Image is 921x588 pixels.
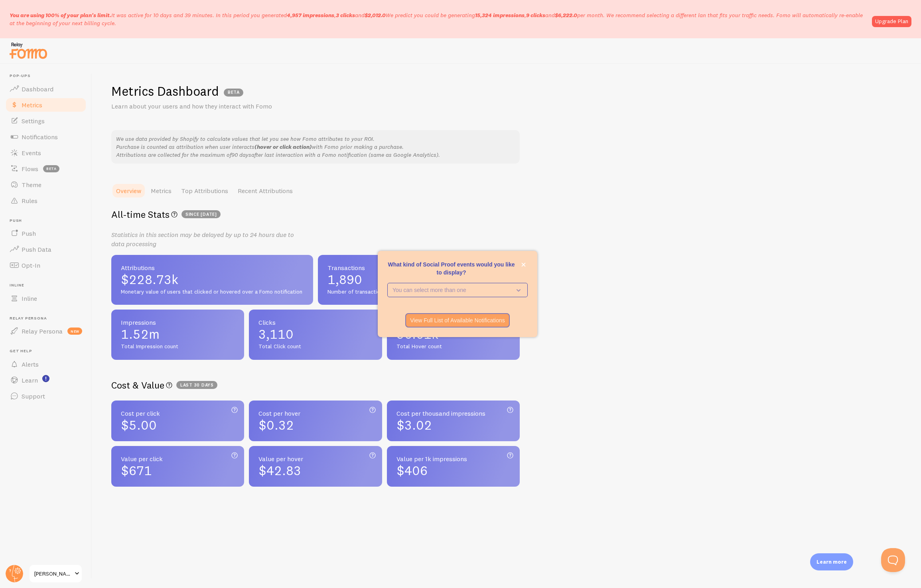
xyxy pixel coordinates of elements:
[5,113,87,129] a: Settings
[5,323,87,339] a: Relay Persona new
[121,343,235,350] span: Total Impression count
[396,410,510,416] span: Cost per thousand impressions
[396,456,510,462] span: Value per 1k impressions
[121,463,152,478] span: $671
[881,548,905,572] iframe: Help Scout Beacon - Open
[258,417,294,433] span: $0.32
[405,313,510,328] button: View Full List of Available Notifications
[5,145,87,161] a: Events
[231,151,251,158] em: 90 days
[258,328,372,341] span: 3,110
[396,417,432,433] span: $3.02
[121,319,235,326] span: Impressions
[5,81,87,97] a: Dashboard
[5,356,87,372] a: Alerts
[111,208,520,221] h2: All-time Stats
[22,197,37,205] span: Rules
[10,283,87,288] span: Inline
[258,463,301,478] span: $42.83
[22,165,38,173] span: Flows
[258,410,372,416] span: Cost per hover
[43,165,59,172] span: beta
[22,149,41,157] span: Events
[519,260,528,269] button: close,
[5,97,87,113] a: Metrics
[287,12,386,19] span: , and
[22,181,41,189] span: Theme
[10,349,87,354] span: Get Help
[8,40,48,61] img: fomo-relay-logo-orange.svg
[10,73,87,79] span: Pop-ups
[10,12,111,19] span: You are using 100% of your plan's limit.
[22,229,36,237] span: Push
[555,12,577,19] b: $6,222.0
[67,328,82,335] span: new
[10,218,87,223] span: Push
[22,327,63,335] span: Relay Persona
[22,392,45,400] span: Support
[121,456,235,462] span: Value per click
[5,257,87,273] a: Opt-In
[387,260,528,276] p: What kind of Social Proof events would you like to display?
[42,375,49,382] svg: <p>Watch New Feature Tutorials!</p>
[121,273,304,286] span: $228.73k
[254,143,312,150] b: (hover or click action)
[5,193,87,209] a: Rules
[111,379,520,391] h2: Cost & Value
[22,101,42,109] span: Metrics
[121,410,235,416] span: Cost per click
[5,177,87,193] a: Theme
[111,83,219,99] h1: Metrics Dashboard
[176,381,217,389] span: Last 30 days
[22,294,37,302] span: Inline
[327,264,510,271] span: Transactions
[365,12,386,19] b: $2,012.0
[233,183,298,199] a: Recent Attributions
[810,553,853,570] div: Learn more
[10,316,87,321] span: Relay Persona
[22,261,40,269] span: Opt-In
[475,12,577,19] span: , and
[224,89,243,97] span: BETA
[336,12,355,19] b: 3 clicks
[287,12,334,19] b: 4,957 impressions
[387,283,528,297] button: You can select more than one
[5,129,87,145] a: Notifications
[396,463,428,478] span: $406
[181,210,221,218] span: since [DATE]
[111,183,146,199] a: Overview
[5,241,87,257] a: Push Data
[5,161,87,177] a: Flows beta
[22,360,39,368] span: Alerts
[392,286,511,294] p: You can select more than one
[146,183,176,199] a: Metrics
[258,319,372,326] span: Clicks
[22,117,45,125] span: Settings
[111,102,303,111] p: Learn about your users and how they interact with Fomo
[5,372,87,388] a: Learn
[396,328,510,341] span: 56.61k
[10,11,867,27] p: It was active for 10 days and 39 minutes. In this period you generated We predict you could be ge...
[396,343,510,350] span: Total Hover count
[121,417,157,433] span: $5.00
[526,12,545,19] b: 9 clicks
[327,288,510,296] span: Number of transactions attributed to [PERSON_NAME]
[872,16,911,27] a: Upgrade Plan
[34,569,72,578] span: [PERSON_NAME]
[176,183,233,199] a: Top Attributions
[116,135,515,159] p: We use data provided by Shopify to calculate values that let you see how Fomo attributes to your ...
[5,388,87,404] a: Support
[475,12,525,19] b: 15,324 impressions
[121,288,304,296] span: Monetary value of users that clicked or hovered over a Fomo notification
[5,290,87,306] a: Inline
[111,231,294,248] i: Statistics in this section may be delayed by up to 24 hours due to data processing
[410,316,505,324] p: View Full List of Available Notifications
[22,376,38,384] span: Learn
[327,273,510,286] span: 1,890
[29,564,83,583] a: [PERSON_NAME]
[816,558,847,566] p: Learn more
[121,264,304,271] span: Attributions
[121,328,235,341] span: 1.52m
[22,133,58,141] span: Notifications
[258,343,372,350] span: Total Click count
